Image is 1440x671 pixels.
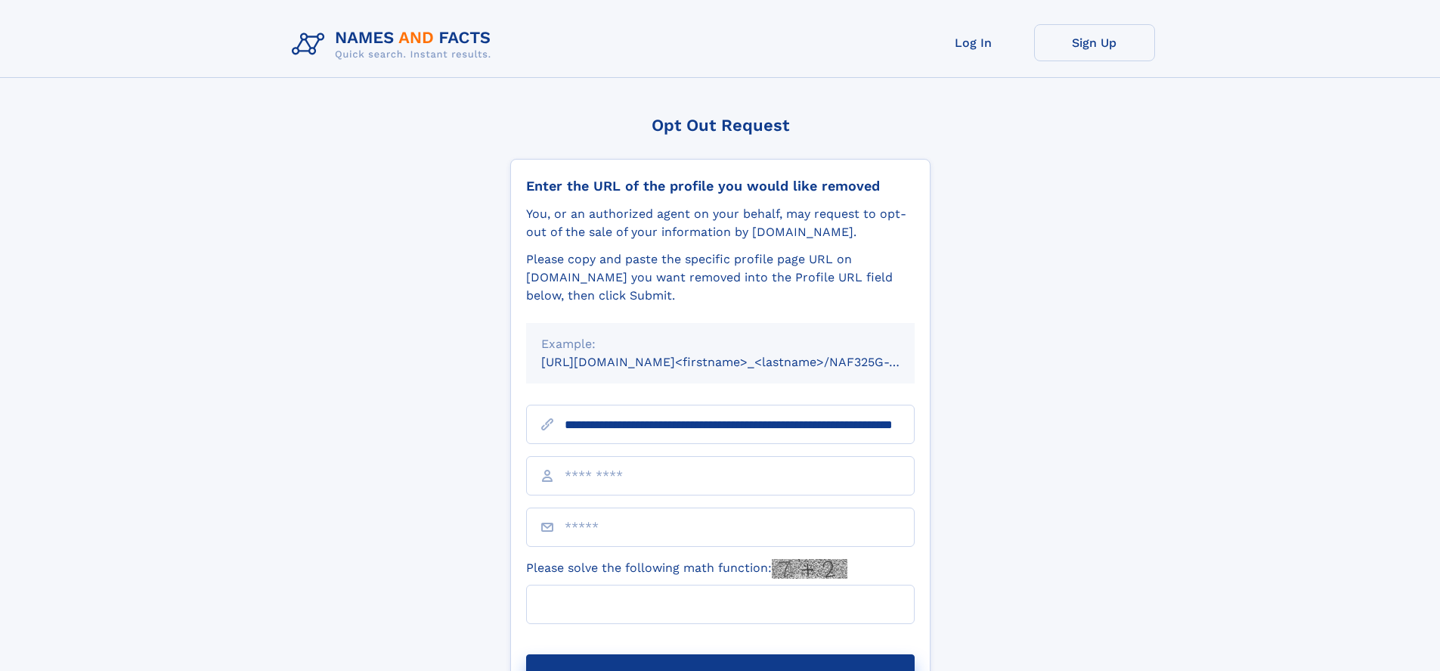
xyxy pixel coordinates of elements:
[913,24,1034,61] a: Log In
[526,559,847,579] label: Please solve the following math function:
[526,205,915,241] div: You, or an authorized agent on your behalf, may request to opt-out of the sale of your informatio...
[510,116,931,135] div: Opt Out Request
[541,355,943,369] small: [URL][DOMAIN_NAME]<firstname>_<lastname>/NAF325G-xxxxxxxx
[526,250,915,305] div: Please copy and paste the specific profile page URL on [DOMAIN_NAME] you want removed into the Pr...
[541,335,900,353] div: Example:
[526,178,915,194] div: Enter the URL of the profile you would like removed
[1034,24,1155,61] a: Sign Up
[286,24,503,65] img: Logo Names and Facts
